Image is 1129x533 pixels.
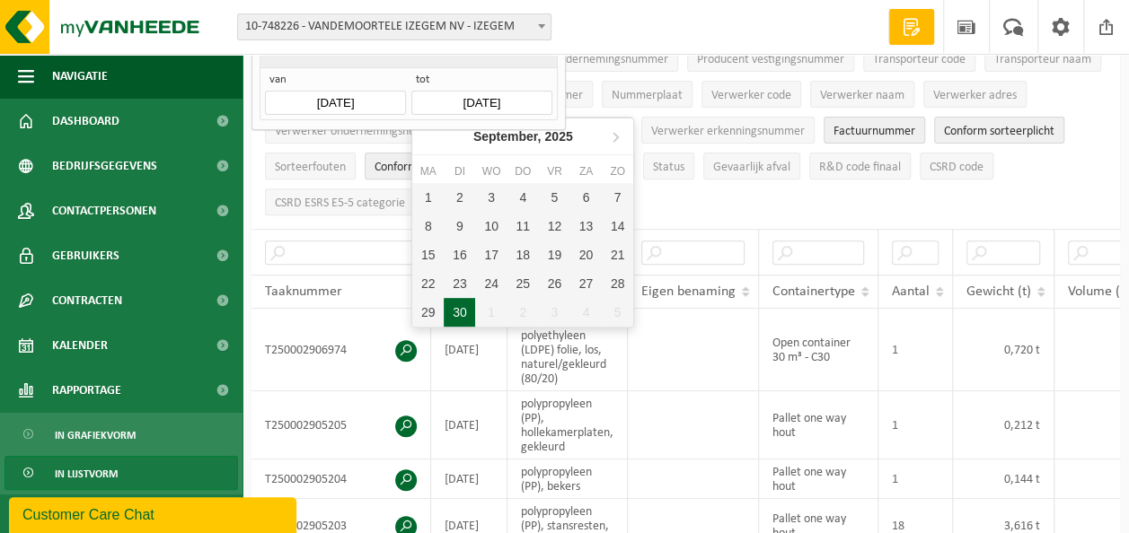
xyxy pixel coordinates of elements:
div: 10 [475,212,507,240]
td: 1 [878,309,953,391]
div: 19 [539,240,570,269]
div: 27 [570,269,602,298]
div: 2 [507,298,539,327]
button: Transporteur naamTransporteur naam: Activate to sort [984,45,1101,72]
span: Producent vestigingsnummer [697,53,844,66]
button: CSRD codeCSRD code: Activate to sort [920,153,993,179]
span: Nummerplaat [612,89,683,102]
div: 3 [539,298,570,327]
span: 10-748226 - VANDEMOORTELE IZEGEM NV - IZEGEM [238,14,551,39]
span: Status [653,161,684,174]
div: vr [539,162,570,180]
i: 2025 [544,130,572,143]
div: 18 [507,240,539,269]
button: CSRD ESRS E5-5 categorieCSRD ESRS E5-5 categorie: Activate to sort [265,188,415,215]
div: 7 [602,183,633,212]
button: Verwerker ondernemingsnummerVerwerker ondernemingsnummer: Activate to sort [265,117,455,144]
span: Navigatie [52,54,108,99]
button: Producent ondernemingsnummerProducent ondernemingsnummer: Activate to sort [489,45,678,72]
td: Pallet one way hout [759,391,878,459]
span: Verwerker naam [820,89,904,102]
td: T250002905204 [251,459,431,499]
button: SorteerfoutenSorteerfouten: Activate to sort [265,153,356,179]
div: 8 [412,212,444,240]
div: 16 [444,240,475,269]
div: 6 [570,183,602,212]
div: 26 [539,269,570,298]
span: In lijstvorm [55,457,118,491]
td: T250002905205 [251,391,431,459]
span: Gewicht (t) [966,284,1031,299]
div: 22 [412,269,444,298]
div: 29 [412,298,444,327]
div: 11 [507,212,539,240]
button: Gevaarlijk afval : Activate to sort [703,153,800,179]
span: Gevaarlijk afval [713,161,790,174]
button: Verwerker adresVerwerker adres: Activate to sort [923,81,1027,108]
td: T250002906974 [251,309,431,391]
button: Verwerker naamVerwerker naam: Activate to sort [810,81,914,108]
a: In lijstvorm [4,456,238,490]
div: 14 [602,212,633,240]
span: 10-748226 - VANDEMOORTELE IZEGEM NV - IZEGEM [237,13,551,40]
span: Bedrijfsgegevens [52,144,157,188]
iframe: chat widget [9,494,300,533]
div: 13 [570,212,602,240]
td: low density polyethyleen (LDPE) folie, los, naturel/gekleurd (80/20) [507,309,628,391]
span: Verwerker adres [933,89,1017,102]
td: 0,212 t [953,391,1054,459]
button: Conform sorteerplicht : Activate to sort [934,117,1064,144]
span: van [265,73,405,91]
div: 4 [570,298,602,327]
td: 1 [878,459,953,499]
button: FactuurnummerFactuurnummer: Activate to sort [824,117,925,144]
div: 17 [475,240,507,269]
div: 1 [475,298,507,327]
div: September, [466,122,580,151]
span: tot [411,73,551,91]
a: In grafiekvorm [4,417,238,451]
td: 0,144 t [953,459,1054,499]
div: 15 [412,240,444,269]
td: polypropyleen (PP), hollekamerplaten, gekleurd [507,391,628,459]
div: 12 [539,212,570,240]
span: Kalender [52,323,108,368]
button: NummerplaatNummerplaat: Activate to sort [602,81,692,108]
span: In grafiekvorm [55,418,136,452]
span: Verwerker code [711,89,791,102]
div: 5 [539,183,570,212]
div: do [507,162,539,180]
span: R&D code finaal [819,161,901,174]
span: Verwerker ondernemingsnummer [275,125,445,138]
span: Rapportage [52,368,121,413]
div: 24 [475,269,507,298]
button: StatusStatus: Activate to sort [643,153,694,179]
button: Transporteur codeTransporteur code: Activate to sort [863,45,975,72]
button: Conform afspraken : Activate to sort [365,153,480,179]
span: Gebruikers [52,233,119,278]
span: Conform sorteerplicht [944,125,1054,138]
div: 21 [602,240,633,269]
div: 23 [444,269,475,298]
span: CSRD code [930,161,983,174]
div: 4 [507,183,539,212]
span: Factuurnummer [834,125,915,138]
button: Verwerker erkenningsnummerVerwerker erkenningsnummer: Activate to sort [641,117,815,144]
span: Conform afspraken [375,161,470,174]
span: Contracten [52,278,122,323]
span: Contactpersonen [52,188,156,233]
td: 0,720 t [953,309,1054,391]
div: 28 [602,269,633,298]
div: ma [412,162,444,180]
td: Pallet one way hout [759,459,878,499]
span: Containertype [772,284,855,299]
div: 1 [412,183,444,212]
span: Transporteur code [873,53,966,66]
td: [DATE] [431,459,507,499]
button: R&D code finaalR&amp;D code finaal: Activate to sort [809,153,911,179]
div: 30 [444,298,475,327]
div: zo [602,162,633,180]
td: Open container 30 m³ - C30 [759,309,878,391]
button: Verwerker codeVerwerker code: Activate to sort [701,81,801,108]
